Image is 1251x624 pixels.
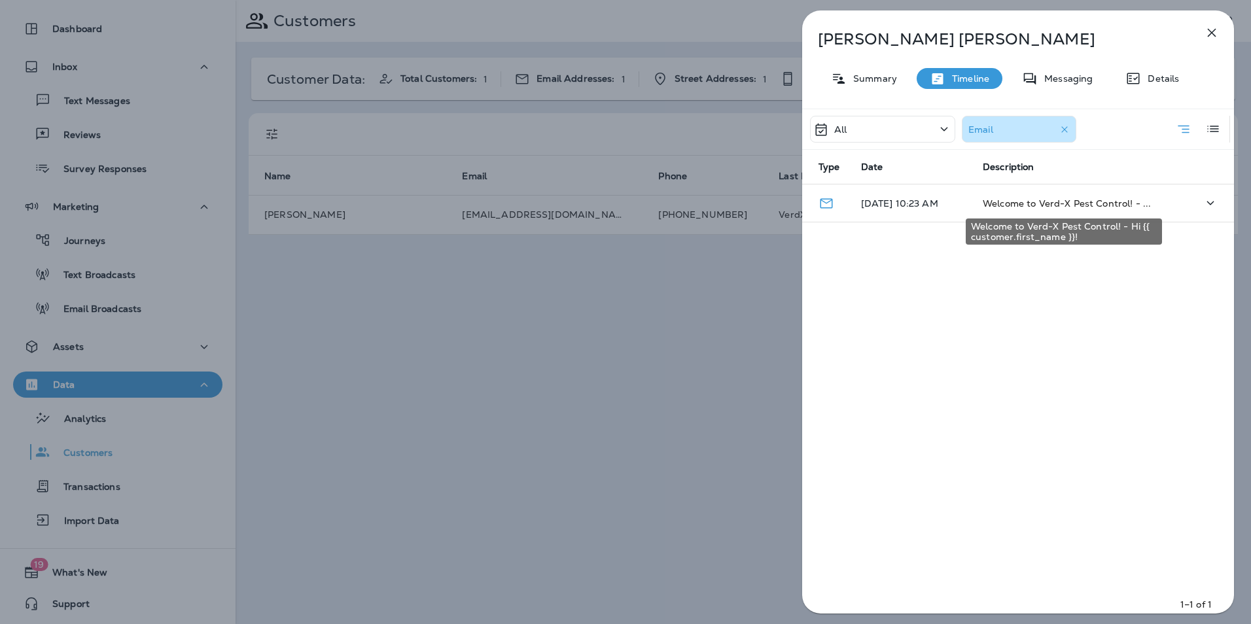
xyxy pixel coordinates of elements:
[1200,116,1226,142] button: Log View
[1141,73,1179,84] p: Details
[968,124,993,135] p: Email
[1171,116,1197,143] button: Summary View
[861,198,962,209] p: [DATE] 10:23 AM
[945,73,989,84] p: Timeline
[847,73,897,84] p: Summary
[834,124,847,135] p: All
[861,161,883,173] span: Date
[1038,73,1093,84] p: Messaging
[818,30,1175,48] p: [PERSON_NAME] [PERSON_NAME]
[819,161,840,173] span: Type
[1197,190,1224,217] button: Expand
[983,198,1151,209] span: Welcome to Verd-X Pest Control! - ...
[983,162,1034,173] span: Description
[966,218,1162,245] div: Welcome to Verd-X Pest Control! - Hi {{ customer.first_name }}!
[1180,598,1212,611] p: 1–1 of 1
[819,196,834,208] span: Email - Delivered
